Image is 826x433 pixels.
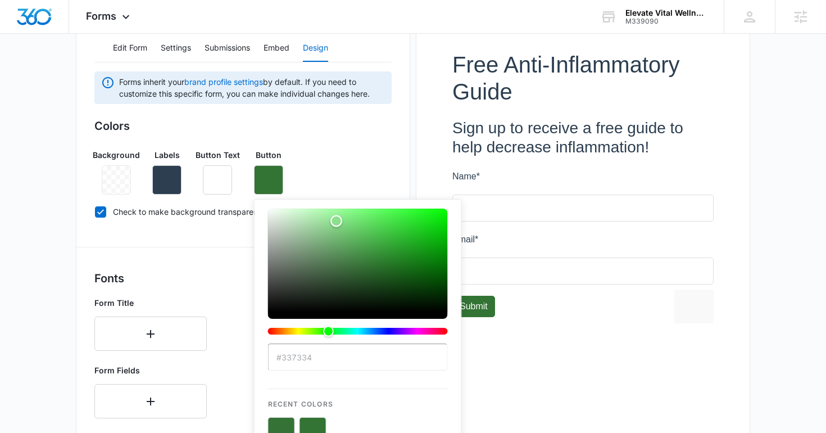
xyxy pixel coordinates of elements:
p: Labels [155,149,180,161]
span: Forms [86,10,116,22]
button: Embed [264,35,289,62]
a: brand profile settings [184,77,263,87]
div: Color [268,209,448,312]
p: Recent Colors [268,389,448,409]
p: Background [93,149,140,161]
label: Check to make background transparent [94,206,392,218]
button: Submissions [205,35,250,62]
h3: Fonts [94,270,392,287]
p: Button [256,149,282,161]
h3: Colors [94,118,392,134]
div: Hue [268,328,448,335]
span: Forms inherit your by default. If you need to customize this specific form, you can make individu... [119,76,385,100]
div: account name [625,8,707,17]
button: Design [303,35,328,62]
div: color-picker [268,209,448,344]
button: Remove [254,165,283,195]
button: Remove [203,165,232,195]
span: Submit [7,250,35,260]
p: Button Text [196,149,240,161]
input: color-picker-input [268,344,448,371]
iframe: reCAPTCHA [222,238,366,272]
p: Form Fields [94,364,207,376]
button: Edit Form [113,35,147,62]
button: Settings [161,35,191,62]
p: Form Title [94,297,207,309]
button: Remove [152,165,181,195]
div: account id [625,17,707,25]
